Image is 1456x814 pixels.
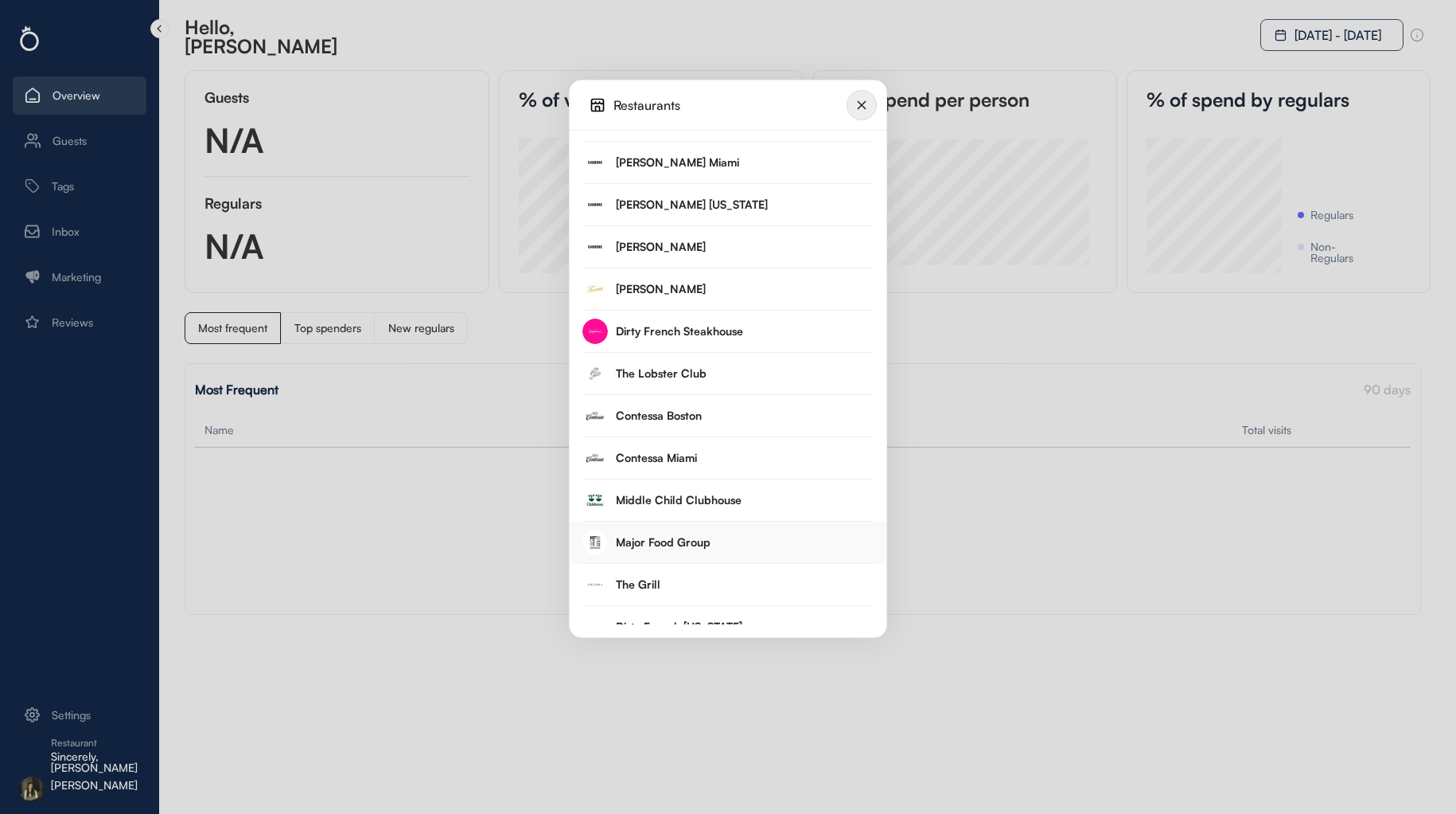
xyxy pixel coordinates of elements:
img: Black%20White%20Modern%20Square%20Frame%20Photography%20Logo%20%285%29.png [582,614,608,640]
img: 2.png [582,276,608,302]
div: Middle Child Clubhouse [616,495,874,506]
div: The Grill [616,579,874,590]
div: Contessa Boston [616,410,874,421]
div: [PERSON_NAME] Miami [616,157,874,168]
img: building-02.svg [590,97,605,113]
img: 1.png [582,150,608,175]
img: 1.png [582,234,608,260]
div: Contessa Miami [616,452,874,464]
img: Black%20White%20Modern%20Square%20Frame%20Photography%20Logo%20%2810%29.png [582,530,608,555]
div: The Lobster Club [616,368,874,379]
div: Restaurants [613,99,732,112]
img: 1.png [582,192,608,217]
div: Major Food Group [616,537,874,548]
div: [PERSON_NAME] [616,284,874,295]
div: [PERSON_NAME] [616,241,874,252]
img: Black%20White%20Modern%20Square%20Frame%20Photography%20Logo%20%287%29.png [582,361,608,386]
img: Black%20White%20Modern%20Square%20Frame%20Photography%20Logo%20%288%29.png [582,403,608,429]
img: Group%2010124643.svg [847,90,877,120]
div: Dirty French [US_STATE] [616,621,874,632]
div: Dirty French Steakhouse [616,326,874,337]
img: Black%20White%20Modern%20Square%20Frame%20Photography%20Logo%20%289%29.png [582,319,608,344]
img: Black%20White%20Modern%20Square%20Frame%20Photography%20Logo%20%288%29.png [582,445,608,471]
img: Black%20White%20Modern%20Square%20Frame%20Photography%20Logo%20%286%29.png [582,487,608,513]
div: [PERSON_NAME] [US_STATE] [616,199,874,210]
img: Black%20White%20Modern%20Square%20Frame%20Photography%20Logo%20%284%29.png [582,572,608,597]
